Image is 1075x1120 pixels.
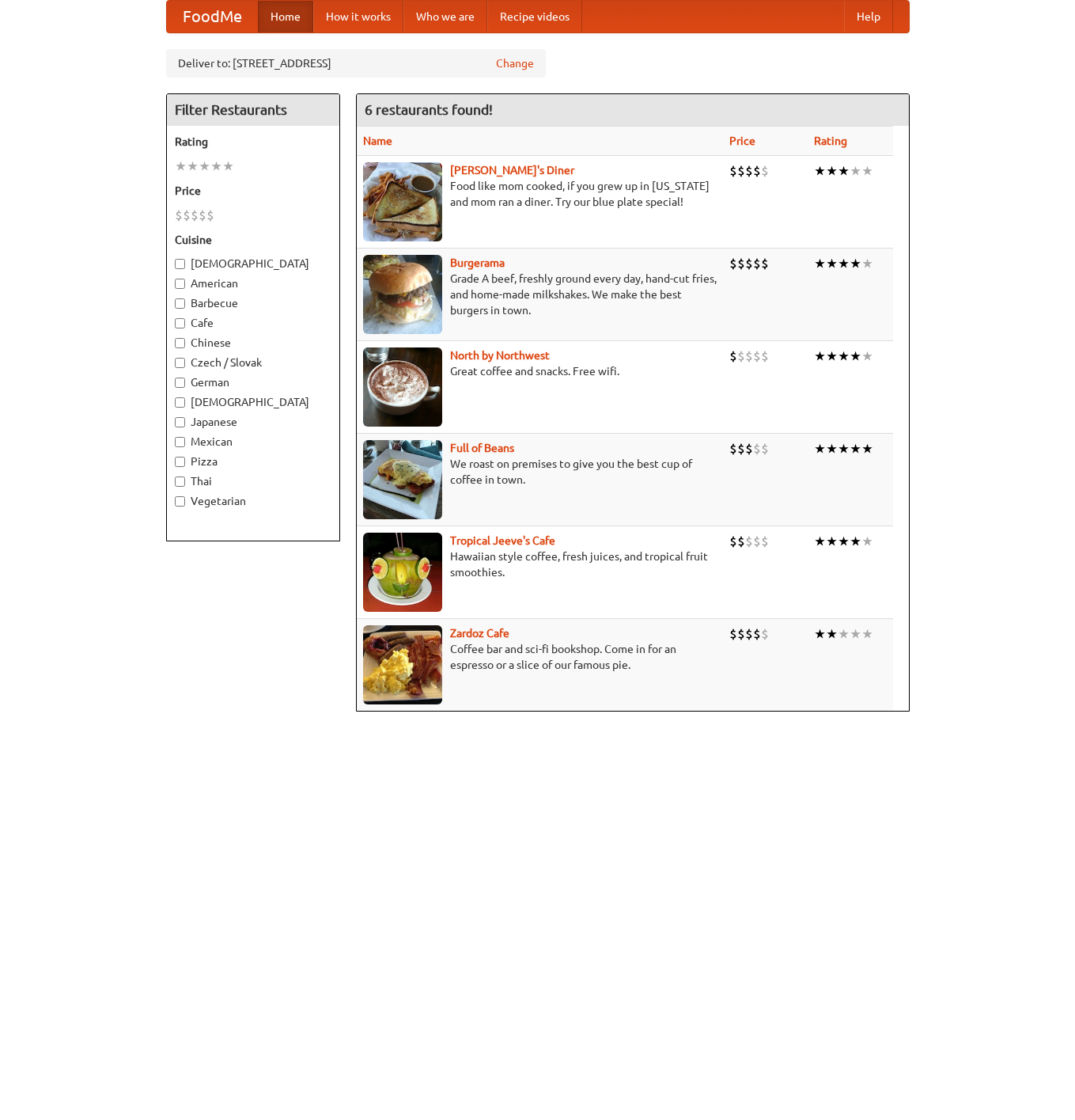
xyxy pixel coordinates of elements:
[745,347,753,365] li: $
[745,533,753,550] li: $
[850,255,861,272] li: ★
[753,255,761,272] li: $
[745,255,753,272] li: $
[861,533,873,550] li: ★
[199,207,206,224] li: $
[861,255,873,272] li: ★
[222,158,234,175] li: ★
[175,298,185,309] input: Barbecue
[450,534,555,547] b: Tropical Jeeve's Cafe
[363,625,442,704] img: zardoz.jpg
[729,440,737,457] li: $
[166,49,546,78] div: Deliver to: [STREET_ADDRESS]
[175,295,331,311] label: Barbecue
[175,158,187,175] li: ★
[450,349,550,362] a: North by Northwest
[175,183,331,199] h5: Price
[729,533,737,550] li: $
[814,347,826,365] li: ★
[838,533,850,550] li: ★
[167,1,258,32] a: FoodMe
[814,255,826,272] li: ★
[861,162,873,180] li: ★
[753,347,761,365] li: $
[450,627,509,640] b: Zardoz Cafe
[753,440,761,457] li: $
[191,207,199,224] li: $
[175,358,185,368] input: Czech / Slovak
[175,355,331,370] label: Czech / Slovak
[175,496,185,507] input: Vegetarian
[175,476,185,487] input: Thai
[175,378,185,388] input: German
[753,162,761,180] li: $
[175,207,183,224] li: $
[729,162,737,180] li: $
[814,533,826,550] li: ★
[814,162,826,180] li: ★
[175,318,185,328] input: Cafe
[737,533,745,550] li: $
[175,259,185,269] input: [DEMOGRAPHIC_DATA]
[729,135,755,147] a: Price
[175,338,185,348] input: Chinese
[861,347,873,365] li: ★
[826,162,838,180] li: ★
[850,533,861,550] li: ★
[450,442,514,454] a: Full of Beans
[487,1,582,32] a: Recipe videos
[826,440,838,457] li: ★
[861,440,873,457] li: ★
[826,347,838,365] li: ★
[175,134,331,150] h5: Rating
[753,625,761,643] li: $
[861,625,873,643] li: ★
[737,255,745,272] li: $
[365,102,493,117] ng-pluralize: 6 restaurants found!
[496,55,534,71] a: Change
[761,533,769,550] li: $
[199,158,210,175] li: ★
[363,162,442,241] img: sallys.jpg
[167,94,339,126] h4: Filter Restaurants
[826,255,838,272] li: ★
[729,625,737,643] li: $
[761,255,769,272] li: $
[363,255,442,334] img: burgerama.jpg
[761,625,769,643] li: $
[363,440,442,519] img: beans.jpg
[838,625,850,643] li: ★
[363,178,717,210] p: Food like mom cooked, if you grew up in [US_STATE] and mom ran a diner. Try our blue plate special!
[814,625,826,643] li: ★
[450,164,574,177] b: [PERSON_NAME]'s Diner
[258,1,313,32] a: Home
[175,417,185,427] input: Japanese
[838,347,850,365] li: ★
[175,397,185,408] input: [DEMOGRAPHIC_DATA]
[826,533,838,550] li: ★
[175,394,331,410] label: [DEMOGRAPHIC_DATA]
[729,347,737,365] li: $
[850,347,861,365] li: ★
[753,533,761,550] li: $
[175,232,331,248] h5: Cuisine
[737,440,745,457] li: $
[313,1,403,32] a: How it works
[450,256,505,269] a: Burgerama
[175,374,331,390] label: German
[403,1,487,32] a: Who we are
[761,347,769,365] li: $
[737,162,745,180] li: $
[745,625,753,643] li: $
[363,456,717,488] p: We roast on premises to give you the best cup of coffee in town.
[175,275,331,291] label: American
[737,625,745,643] li: $
[363,347,442,427] img: north.jpg
[826,625,838,643] li: ★
[363,363,717,379] p: Great coffee and snacks. Free wifi.
[850,162,861,180] li: ★
[175,315,331,331] label: Cafe
[175,256,331,271] label: [DEMOGRAPHIC_DATA]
